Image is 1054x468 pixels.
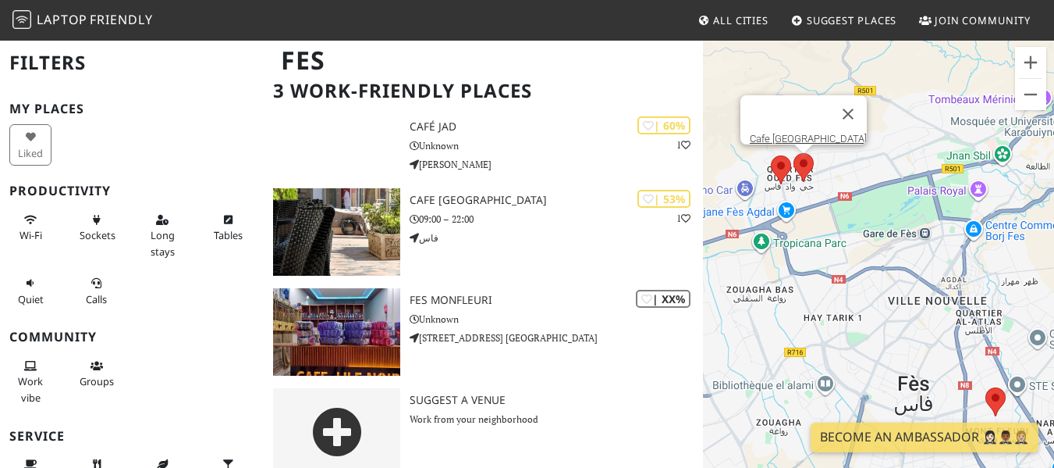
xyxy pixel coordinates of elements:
[410,157,702,172] p: [PERSON_NAME]
[12,10,31,29] img: LaptopFriendly
[410,294,702,307] h3: Fes Monfleuri
[1015,47,1046,78] button: Zoom avant
[264,115,703,176] a: | 60% 1 Café Jad Unknown [PERSON_NAME]
[676,211,690,226] p: 1
[410,312,702,327] p: Unknown
[264,188,703,276] a: Cafe Hanan Palace | 53% 1 Cafe [GEOGRAPHIC_DATA] 09:00 – 22:00 فاس
[151,228,175,258] span: Long stays
[785,6,903,34] a: Suggest Places
[410,138,702,153] p: Unknown
[207,207,249,248] button: Tables
[273,188,401,276] img: Cafe Hanan Palace
[410,194,702,207] h3: Cafe [GEOGRAPHIC_DATA]
[18,292,44,306] span: Quiet
[637,190,690,208] div: | 53%
[935,13,1031,27] span: Join Community
[9,330,254,345] h3: Community
[750,133,867,145] a: Cafe [GEOGRAPHIC_DATA]
[80,228,115,242] span: Power sockets
[811,423,1038,452] a: Become an Ambassador 🤵🏻‍♀️🤵🏾‍♂️🤵🏼‍♀️
[75,353,117,395] button: Groups
[18,374,43,404] span: People working
[273,288,401,376] img: Fes Monfleuri
[141,207,183,264] button: Long stays
[268,39,700,82] h1: Fes
[214,228,243,242] span: Work-friendly tables
[713,13,768,27] span: All Cities
[75,270,117,312] button: Calls
[9,429,254,444] h3: Service
[9,39,254,87] h2: Filters
[90,11,152,28] span: Friendly
[691,6,775,34] a: All Cities
[636,290,690,308] div: | XX%
[9,270,51,312] button: Quiet
[264,288,703,376] a: Fes Monfleuri | XX% Fes Monfleuri Unknown [STREET_ADDRESS] [GEOGRAPHIC_DATA]
[9,207,51,248] button: Wi-Fi
[410,230,702,245] p: فاس
[410,394,702,407] h3: Suggest a Venue
[12,7,153,34] a: LaptopFriendly LaptopFriendly
[37,11,87,28] span: Laptop
[829,95,867,133] button: Fermer
[1015,79,1046,110] button: Zoom arrière
[86,292,107,306] span: Video/audio calls
[20,228,42,242] span: Stable Wi-Fi
[676,138,690,152] p: 1
[807,13,897,27] span: Suggest Places
[913,6,1037,34] a: Join Community
[410,412,702,427] p: Work from your neighborhood
[9,353,51,410] button: Work vibe
[410,120,702,134] h3: Café Jad
[410,212,702,227] p: 09:00 – 22:00
[9,184,254,198] h3: Productivity
[9,102,254,116] h3: My Places
[410,330,702,345] p: [STREET_ADDRESS] [GEOGRAPHIC_DATA]
[80,374,114,388] span: Group tables
[637,116,690,134] div: | 60%
[75,207,117,248] button: Sockets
